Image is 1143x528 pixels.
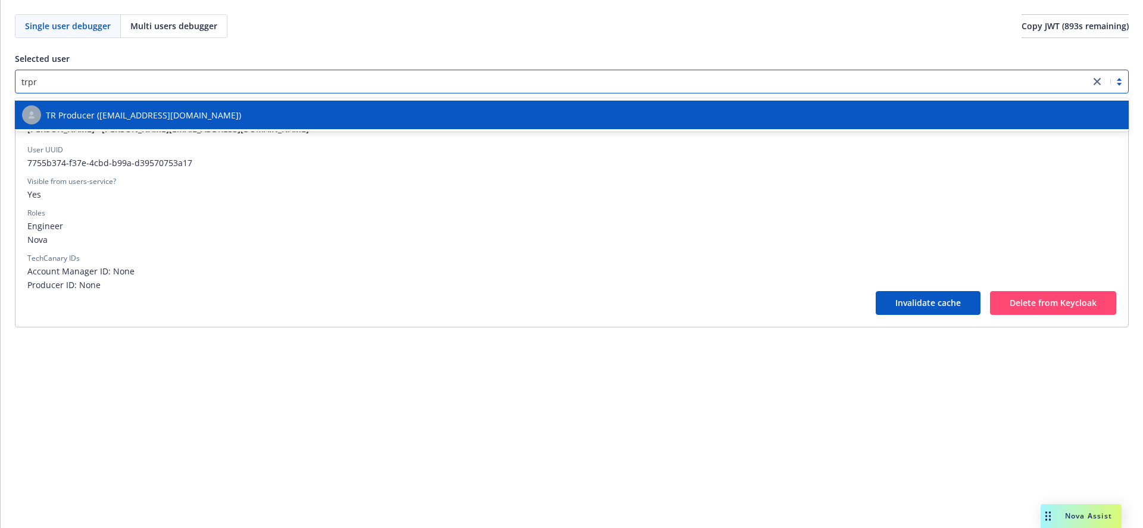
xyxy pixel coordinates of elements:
[1065,511,1112,521] span: Nova Assist
[1041,504,1122,528] button: Nova Assist
[27,176,116,187] div: Visible from users-service?
[27,145,63,155] div: User UUID
[1010,297,1097,308] span: Delete from Keycloak
[1041,504,1055,528] div: Drag to move
[15,53,70,64] span: Selected user
[25,20,111,32] span: Single user debugger
[895,297,961,308] span: Invalidate cache
[46,109,241,121] span: TR Producer ([EMAIL_ADDRESS][DOMAIN_NAME])
[27,253,80,264] div: TechCanary IDs
[130,20,217,32] span: Multi users debugger
[27,208,45,218] div: Roles
[27,233,1116,246] span: Nova
[27,188,1116,201] span: Yes
[1090,74,1104,89] a: close
[876,291,980,315] button: Invalidate cache
[27,279,1116,291] span: Producer ID: None
[1022,14,1129,38] button: Copy JWT (893s remaining)
[27,220,1116,232] span: Engineer
[990,291,1116,315] button: Delete from Keycloak
[27,157,1116,169] span: 7755b374-f37e-4cbd-b99a-d39570753a17
[1022,20,1129,32] span: Copy JWT ( 893 s remaining)
[27,265,1116,277] span: Account Manager ID: None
